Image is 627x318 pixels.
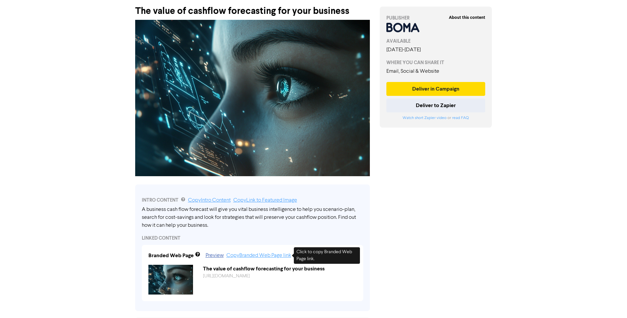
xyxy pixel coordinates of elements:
a: read FAQ [452,116,469,120]
a: Copy Link to Featured Image [233,198,297,203]
a: [URL][DOMAIN_NAME] [203,274,250,278]
iframe: Chat Widget [594,286,627,318]
a: Watch short Zapier video [403,116,447,120]
div: INTRO CONTENT [142,196,363,204]
div: Email, Social & Website [386,67,486,75]
div: Click to copy Branded Web Page link. [294,247,360,264]
div: [DATE] - [DATE] [386,46,486,54]
div: LINKED CONTENT [142,235,363,242]
strong: About this content [449,15,485,20]
div: or [386,115,486,121]
button: Deliver in Campaign [386,82,486,96]
a: Preview [206,253,224,258]
div: WHERE YOU CAN SHARE IT [386,59,486,66]
div: AVAILABLE [386,38,486,45]
div: The value of cashflow forecasting for your business [198,265,362,273]
div: A business cash flow forecast will give you vital business intelligence to help you scenario-plan... [142,206,363,229]
a: Copy Branded Web Page link [226,253,291,258]
button: Deliver to Zapier [386,99,486,112]
div: Branded Web Page [148,252,194,259]
div: https://public2.bomamarketing.com/cp/quQgLXkVNS9AFQOoHZqcU?sa=pkwVUgFw [198,273,362,280]
div: PUBLISHER [386,15,486,21]
a: Copy Intro Content [188,198,231,203]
